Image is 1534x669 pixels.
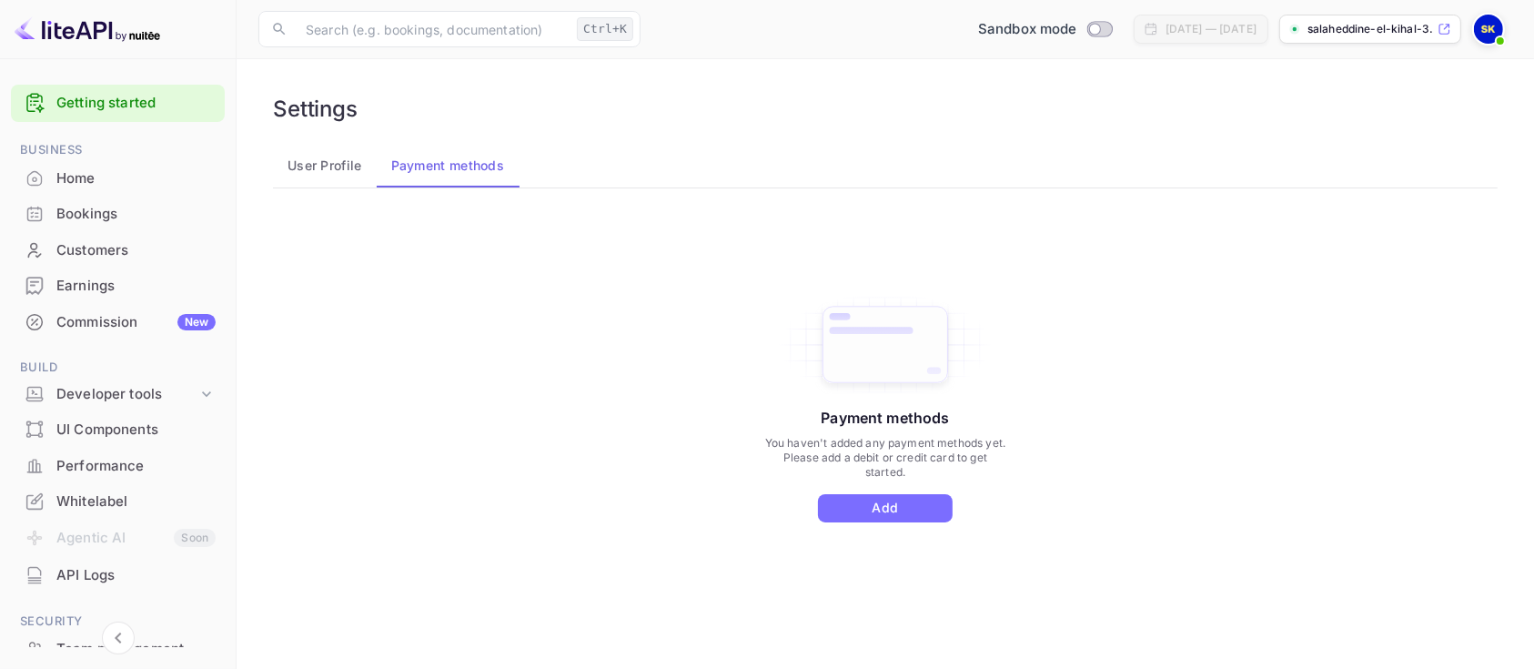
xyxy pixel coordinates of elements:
[273,144,1498,188] div: account-settings tabs
[56,565,216,586] div: API Logs
[11,558,225,593] div: API Logs
[102,622,135,654] button: Collapse navigation
[11,379,225,411] div: Developer tools
[11,412,225,448] div: UI Components
[56,93,216,114] a: Getting started
[56,639,216,660] div: Team management
[56,240,216,261] div: Customers
[11,140,225,160] span: Business
[577,17,633,41] div: Ctrl+K
[56,492,216,512] div: Whitelabel
[1307,21,1434,37] p: salaheddine-el-kihal-3...
[11,161,225,197] div: Home
[56,276,216,297] div: Earnings
[11,305,225,340] div: CommissionNew
[56,312,216,333] div: Commission
[56,456,216,477] div: Performance
[11,233,225,269] div: Customers
[971,19,1119,40] div: Switch to Production mode
[11,484,225,518] a: Whitelabel
[295,11,570,47] input: Search (e.g. bookings, documentation)
[273,96,358,122] h6: Settings
[978,19,1077,40] span: Sandbox mode
[762,436,1007,480] p: You haven't added any payment methods yet. Please add a debit or credit card to get started.
[11,197,225,232] div: Bookings
[273,144,377,188] button: User Profile
[11,449,225,484] div: Performance
[11,358,225,378] span: Build
[11,305,225,339] a: CommissionNew
[11,449,225,482] a: Performance
[56,204,216,225] div: Bookings
[11,269,225,304] div: Earnings
[11,161,225,195] a: Home
[11,412,225,446] a: UI Components
[774,292,996,398] img: Add Card
[11,632,225,665] a: Team management
[821,407,949,429] p: Payment methods
[56,420,216,441] div: UI Components
[11,558,225,592] a: API Logs
[11,269,225,302] a: Earnings
[818,494,953,522] button: Add
[11,197,225,230] a: Bookings
[56,168,216,189] div: Home
[11,233,225,267] a: Customers
[177,314,216,330] div: New
[377,144,520,188] button: Payment methods
[11,484,225,520] div: Whitelabel
[15,15,160,44] img: LiteAPI logo
[1474,15,1503,44] img: Salaheddine El Kihal
[1166,21,1256,37] div: [DATE] — [DATE]
[11,612,225,632] span: Security
[56,384,197,405] div: Developer tools
[11,85,225,122] div: Getting started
